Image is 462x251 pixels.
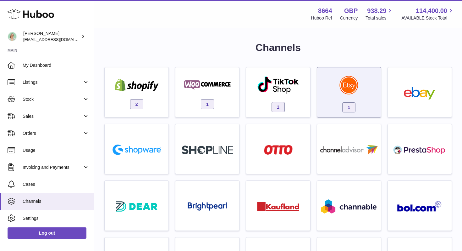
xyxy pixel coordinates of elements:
span: Usage [23,147,89,153]
span: Cases [23,181,89,187]
span: Listings [23,79,83,85]
img: roseta-prestashop [393,144,446,156]
span: 1 [272,102,285,112]
a: roseta-prestashop [391,127,448,171]
a: roseta-channel-advisor [320,127,378,171]
img: woocommerce [181,79,234,91]
div: Huboo Ref [311,15,332,21]
span: 938.29 [367,7,386,15]
a: roseta-etsy 1 [320,71,378,114]
h1: Channels [104,41,452,54]
a: 114,400.00 AVAILABLE Stock Total [401,7,454,21]
img: roseta-bol [397,201,442,212]
img: shopify [110,79,163,91]
a: roseta-channable [320,184,378,227]
strong: GBP [344,7,358,15]
img: roseta-otto [264,145,293,155]
span: 114,400.00 [416,7,447,15]
a: Log out [8,227,86,239]
span: Channels [23,198,89,204]
a: roseta-otto [249,127,307,171]
span: 1 [342,102,355,112]
a: roseta-tiktokshop 1 [249,71,307,114]
strong: 8664 [318,7,332,15]
img: roseta-channel-advisor [320,145,378,155]
span: Orders [23,130,83,136]
span: Stock [23,96,83,102]
a: roseta-dear [108,184,165,227]
span: Settings [23,215,89,221]
span: 2 [130,99,143,109]
span: My Dashboard [23,62,89,68]
a: roseta-brightpearl [179,184,236,227]
a: 938.29 Total sales [366,7,393,21]
span: Sales [23,113,83,119]
img: roseta-shopline [182,145,233,154]
span: AVAILABLE Stock Total [401,15,454,21]
span: Invoicing and Payments [23,164,83,170]
img: roseta-tiktokshop [257,76,300,94]
a: woocommerce 1 [179,71,236,114]
a: roseta-shopware [108,127,165,171]
img: roseta-dear [114,199,159,214]
span: 1 [201,99,214,109]
div: [PERSON_NAME] [23,31,80,43]
a: roseta-bol [391,184,448,227]
a: roseta-kaufland [249,184,307,227]
a: shopify 2 [108,71,165,114]
img: roseta-kaufland [257,202,299,211]
img: hello@thefacialcuppingexpert.com [8,32,17,41]
a: roseta-shopline [179,127,236,171]
div: Currency [340,15,358,21]
span: [EMAIL_ADDRESS][DOMAIN_NAME] [23,37,92,42]
img: roseta-etsy [339,76,358,94]
img: roseta-brightpearl [188,202,227,211]
span: Total sales [366,15,393,21]
img: roseta-channable [321,199,377,214]
img: roseta-shopware [110,142,163,157]
img: ebay [393,87,446,100]
a: ebay [391,71,448,114]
